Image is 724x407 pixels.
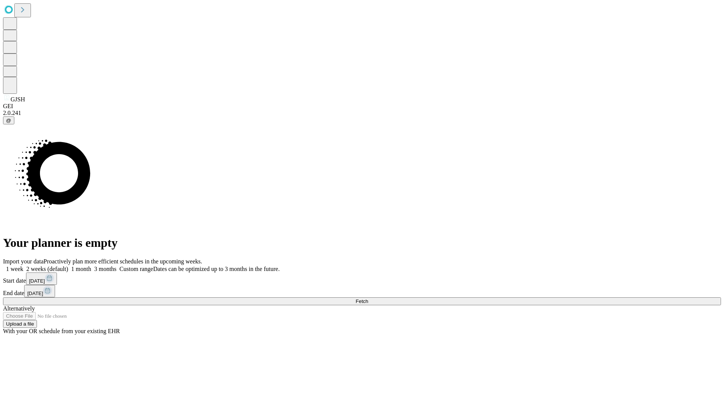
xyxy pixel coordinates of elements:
button: Fetch [3,297,721,305]
span: Alternatively [3,305,35,312]
span: Import your data [3,258,44,265]
button: [DATE] [26,272,57,285]
div: Start date [3,272,721,285]
span: GJSH [11,96,25,103]
span: [DATE] [29,278,45,284]
div: 2.0.241 [3,110,721,116]
span: [DATE] [27,291,43,296]
span: With your OR schedule from your existing EHR [3,328,120,334]
button: [DATE] [24,285,55,297]
span: 1 week [6,266,23,272]
span: 2 weeks (default) [26,266,68,272]
div: End date [3,285,721,297]
button: Upload a file [3,320,37,328]
span: 3 months [94,266,117,272]
span: 1 month [71,266,91,272]
span: Dates can be optimized up to 3 months in the future. [153,266,279,272]
div: GEI [3,103,721,110]
button: @ [3,116,14,124]
span: Fetch [356,298,368,304]
h1: Your planner is empty [3,236,721,250]
span: @ [6,118,11,123]
span: Custom range [120,266,153,272]
span: Proactively plan more efficient schedules in the upcoming weeks. [44,258,202,265]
